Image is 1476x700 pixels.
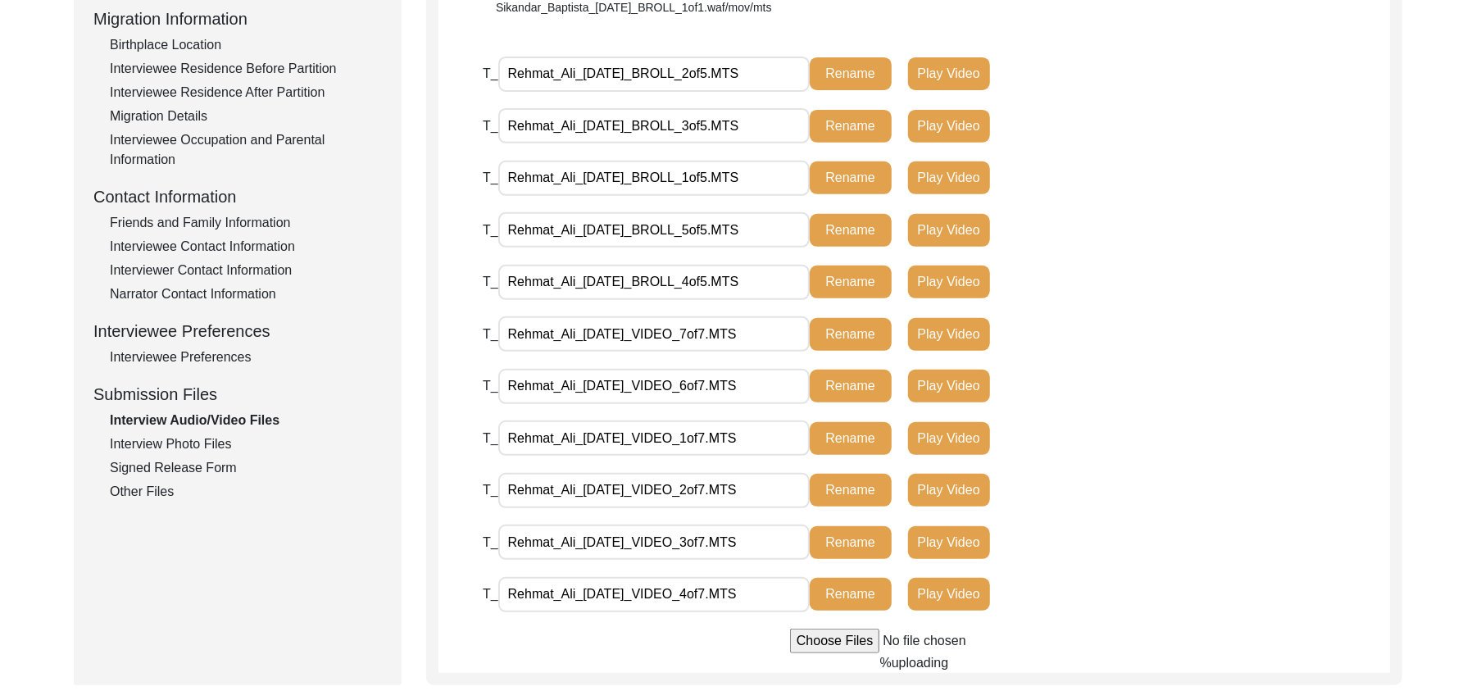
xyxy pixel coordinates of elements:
[110,482,382,502] div: Other Files
[110,59,382,79] div: Interviewee Residence Before Partition
[110,213,382,233] div: Friends and Family Information
[483,275,498,289] span: T_
[110,458,382,478] div: Signed Release Form
[110,411,382,430] div: Interview Audio/Video Files
[810,266,892,298] button: Rename
[810,214,892,247] button: Rename
[810,370,892,402] button: Rename
[810,422,892,455] button: Rename
[908,474,990,507] button: Play Video
[483,119,498,133] span: T_
[110,237,382,257] div: Interviewee Contact Information
[483,535,498,549] span: T_
[483,587,498,601] span: T_
[110,284,382,304] div: Narrator Contact Information
[908,578,990,611] button: Play Video
[908,110,990,143] button: Play Video
[93,184,382,209] div: Contact Information
[110,107,382,126] div: Migration Details
[810,161,892,194] button: Rename
[908,161,990,194] button: Play Video
[483,170,498,184] span: T_
[908,57,990,90] button: Play Video
[110,83,382,102] div: Interviewee Residence After Partition
[810,57,892,90] button: Rename
[810,110,892,143] button: Rename
[810,526,892,559] button: Rename
[110,348,382,367] div: Interviewee Preferences
[880,656,892,670] span: %
[110,130,382,170] div: Interviewee Occupation and Parental Information
[810,578,892,611] button: Rename
[483,431,498,445] span: T_
[93,319,382,343] div: Interviewee Preferences
[483,66,498,80] span: T_
[93,382,382,407] div: Submission Files
[110,434,382,454] div: Interview Photo Files
[908,526,990,559] button: Play Video
[892,656,948,670] span: uploading
[908,266,990,298] button: Play Video
[483,483,498,497] span: T_
[483,327,498,341] span: T_
[483,379,498,393] span: T_
[93,7,382,31] div: Migration Information
[810,318,892,351] button: Rename
[110,261,382,280] div: Interviewer Contact Information
[810,474,892,507] button: Rename
[908,422,990,455] button: Play Video
[908,370,990,402] button: Play Video
[483,223,498,237] span: T_
[908,318,990,351] button: Play Video
[908,214,990,247] button: Play Video
[110,35,382,55] div: Birthplace Location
